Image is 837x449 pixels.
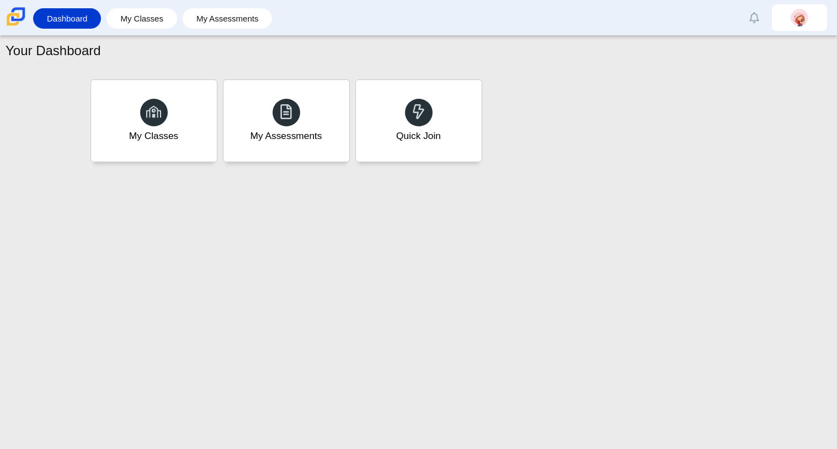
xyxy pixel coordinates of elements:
a: guadalupe.rodrigue.NRxpCk [772,4,827,31]
a: My Classes [112,8,172,29]
a: Dashboard [39,8,95,29]
img: guadalupe.rodrigue.NRxpCk [791,9,808,26]
img: Carmen School of Science & Technology [4,5,28,28]
a: My Assessments [223,79,350,162]
a: Quick Join [355,79,482,162]
a: My Assessments [188,8,267,29]
div: My Classes [129,129,179,143]
a: My Classes [90,79,217,162]
h1: Your Dashboard [6,41,101,60]
div: Quick Join [396,129,441,143]
a: Carmen School of Science & Technology [4,20,28,30]
a: Alerts [742,6,766,30]
div: My Assessments [250,129,322,143]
